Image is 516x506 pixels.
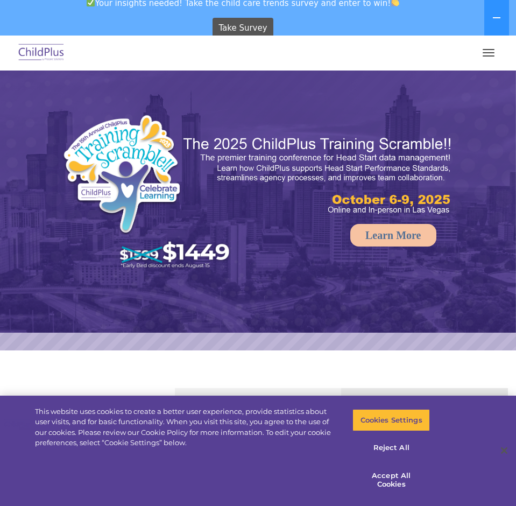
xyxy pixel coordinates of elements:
a: Take Survey [213,18,273,39]
div: This website uses cookies to create a better user experience, provide statistics about user visit... [35,406,337,448]
img: ChildPlus by Procare Solutions [16,40,67,66]
a: Learn More [350,224,436,247]
button: Reject All [352,437,430,459]
button: Close [492,439,516,462]
button: Cookies Settings [352,409,430,432]
button: Accept All Cookies [352,465,430,495]
span: Take Survey [218,19,267,38]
